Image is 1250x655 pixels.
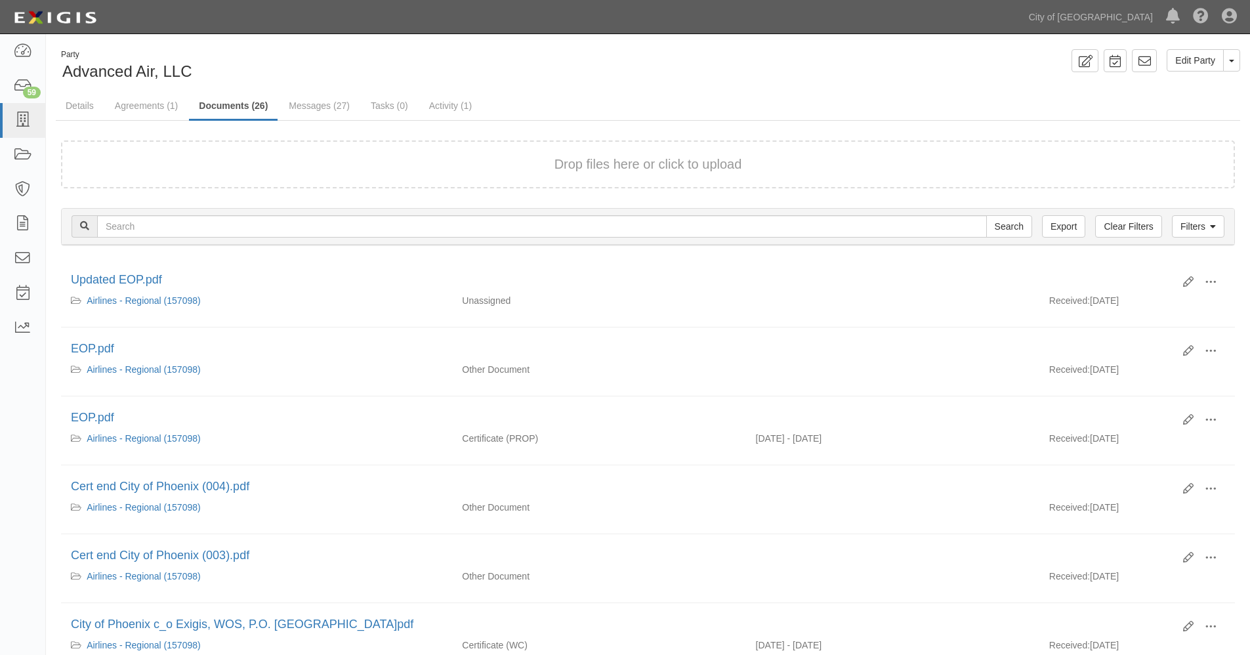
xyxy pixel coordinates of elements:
[1095,215,1161,238] a: Clear Filters
[87,364,201,375] a: Airlines - Regional (157098)
[23,87,41,98] div: 59
[746,294,1039,295] div: Effective - Expiration
[56,93,104,119] a: Details
[986,215,1032,238] input: Search
[71,272,1173,289] div: Updated EOP.pdf
[1167,49,1224,72] a: Edit Party
[71,411,114,424] a: EOP.pdf
[452,570,745,583] div: Other Document
[71,273,162,286] a: Updated EOP.pdf
[1039,294,1235,314] div: [DATE]
[1022,4,1159,30] a: City of [GEOGRAPHIC_DATA]
[419,93,482,119] a: Activity (1)
[1039,432,1235,452] div: [DATE]
[1049,570,1090,583] p: Received:
[1039,363,1235,383] div: [DATE]
[746,363,1039,364] div: Effective - Expiration
[105,93,188,119] a: Agreements (1)
[97,215,987,238] input: Search
[62,62,192,80] span: Advanced Air, LLC
[61,49,192,60] div: Party
[746,432,1039,445] div: Effective 08/03/2025 - Expiration 08/03/2026
[71,478,1173,496] div: Cert end City of Phoenix (004).pdf
[87,502,201,513] a: Airlines - Regional (157098)
[71,342,114,355] a: EOP.pdf
[1039,501,1235,520] div: [DATE]
[87,571,201,581] a: Airlines - Regional (157098)
[71,341,1173,358] div: EOP.pdf
[71,363,442,376] div: Airlines - Regional (157098)
[279,93,360,119] a: Messages (27)
[87,640,201,650] a: Airlines - Regional (157098)
[56,49,638,83] div: Advanced Air, LLC
[554,155,742,174] button: Drop files here or click to upload
[1193,9,1209,25] i: Help Center - Complianz
[1039,570,1235,589] div: [DATE]
[71,639,442,652] div: Airlines - Regional (157098)
[71,618,413,631] a: City of Phoenix c_o Exigis, WOS, P.O. [GEOGRAPHIC_DATA]pdf
[361,93,418,119] a: Tasks (0)
[746,639,1039,652] div: Effective 08/03/2025 - Expiration 08/03/2026
[1049,639,1090,652] p: Received:
[452,432,745,445] div: Property
[1172,215,1224,238] a: Filters
[71,616,1173,633] div: City of Phoenix c_o Exigis, WOS, P.O. Box 947, Murrieta, CA, 92564.pdf
[452,501,745,514] div: Other Document
[189,93,278,121] a: Documents (26)
[71,547,1173,564] div: Cert end City of Phoenix (003).pdf
[452,363,745,376] div: Other Document
[71,501,442,514] div: Airlines - Regional (157098)
[71,480,249,493] a: Cert end City of Phoenix (004).pdf
[71,549,249,562] a: Cert end City of Phoenix (003).pdf
[1049,501,1090,514] p: Received:
[71,570,442,583] div: Airlines - Regional (157098)
[71,294,442,307] div: Airlines - Regional (157098)
[87,295,201,306] a: Airlines - Regional (157098)
[10,6,100,30] img: logo-5460c22ac91f19d4615b14bd174203de0afe785f0fc80cf4dbbc73dc1793850b.png
[1049,432,1090,445] p: Received:
[1042,215,1085,238] a: Export
[87,433,201,444] a: Airlines - Regional (157098)
[1049,363,1090,376] p: Received:
[1049,294,1090,307] p: Received:
[452,294,745,307] div: Unassigned
[452,639,745,652] div: Workers Compensation/Employers Liability
[71,432,442,445] div: Airlines - Regional (157098)
[71,410,1173,427] div: EOP.pdf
